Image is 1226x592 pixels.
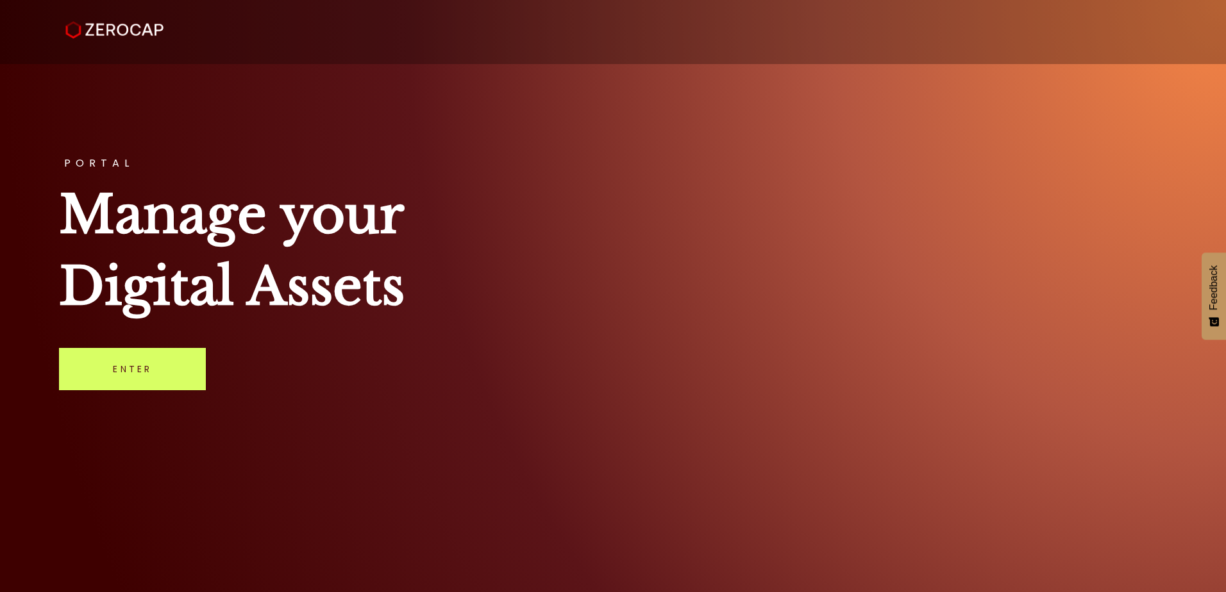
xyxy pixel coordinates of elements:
h3: PORTAL [59,158,1166,169]
h1: Manage your Digital Assets [59,179,1166,322]
button: Feedback - Show survey [1202,252,1226,340]
a: Enter [59,348,206,390]
span: Feedback [1208,265,1220,310]
img: ZeroCap [65,21,164,39]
